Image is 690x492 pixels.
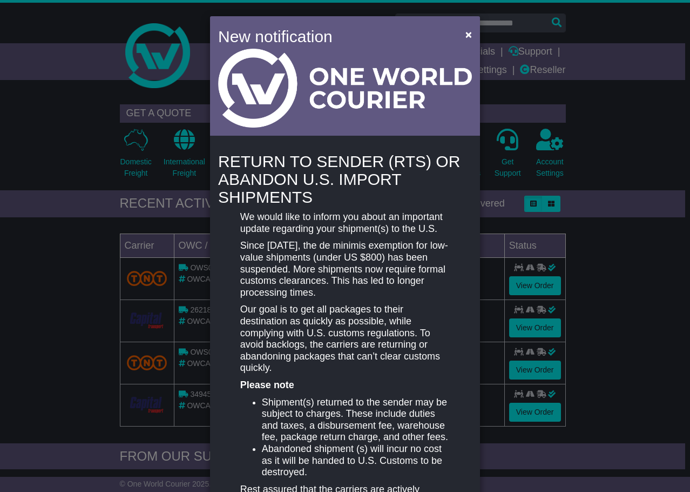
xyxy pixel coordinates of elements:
[262,443,450,478] li: Abandoned shipment (s) will incur no cost as it will be handed to U.S. Customs to be destroyed.
[262,397,450,443] li: Shipment(s) returned to the sender may be subject to charges. These include duties and taxes, a d...
[240,304,450,374] p: Our goal is to get all packages to their destination as quickly as possible, while complying with...
[218,152,472,206] h4: RETURN TO SENDER (RTS) OR ABANDON U.S. IMPORT SHIPMENTS
[240,240,450,298] p: Since [DATE], the de minimis exemption for low-value shipments (under US $800) has been suspended...
[240,380,294,390] strong: Please note
[465,28,472,41] span: ×
[218,24,450,49] h4: New notification
[240,211,450,235] p: We would like to inform you about an important update regarding your shipment(s) to the U.S.
[218,49,472,128] img: Light
[460,23,477,45] button: Close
